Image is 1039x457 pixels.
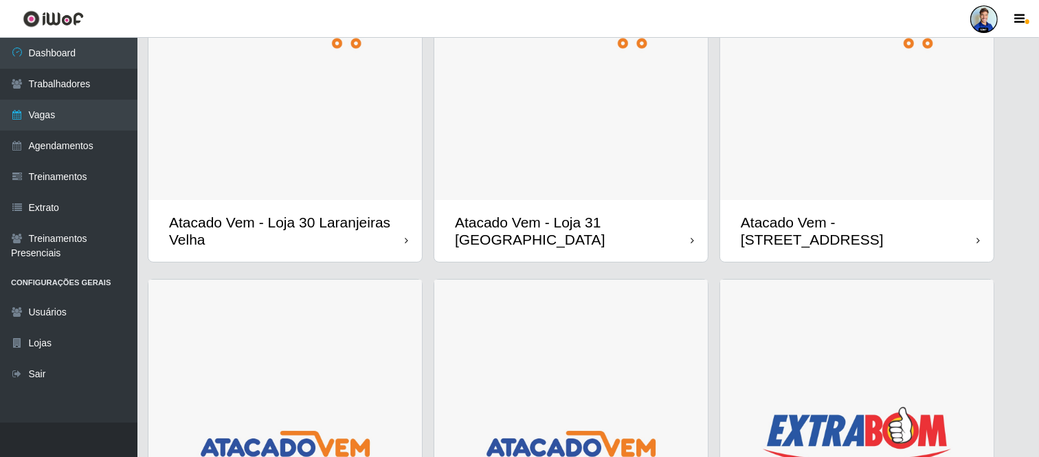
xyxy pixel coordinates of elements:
[169,214,405,248] div: Atacado Vem - Loja 30 Laranjeiras Velha
[23,10,84,27] img: CoreUI Logo
[455,214,691,248] div: Atacado Vem - Loja 31 [GEOGRAPHIC_DATA]
[741,214,976,248] div: Atacado Vem - [STREET_ADDRESS]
